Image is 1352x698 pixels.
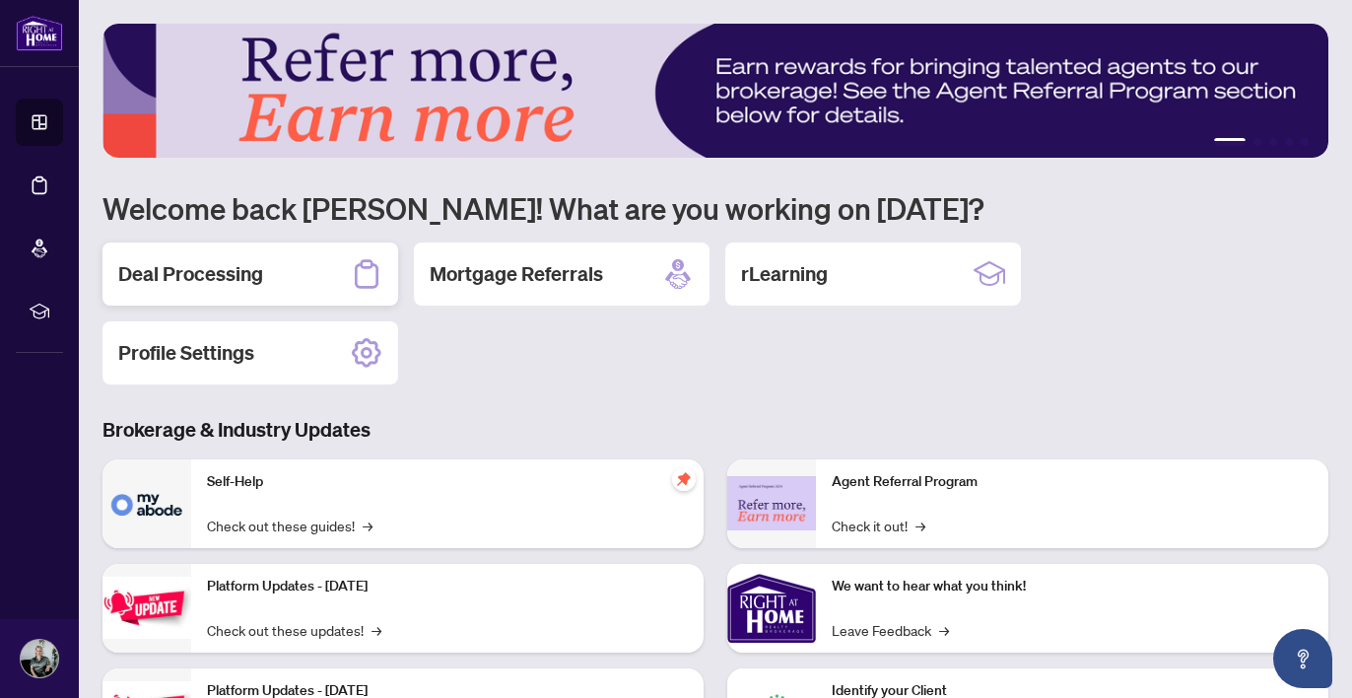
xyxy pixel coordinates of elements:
a: Leave Feedback→ [832,619,949,641]
button: 4 [1285,138,1293,146]
img: Self-Help [102,459,191,548]
h2: Deal Processing [118,260,263,288]
p: Platform Updates - [DATE] [207,576,688,597]
p: We want to hear what you think! [832,576,1313,597]
h3: Brokerage & Industry Updates [102,416,1328,444]
span: → [939,619,949,641]
button: 2 [1253,138,1261,146]
img: Platform Updates - July 21, 2025 [102,577,191,639]
img: Profile Icon [21,640,58,677]
button: 3 [1269,138,1277,146]
button: 1 [1214,138,1246,146]
span: → [915,515,925,536]
span: → [372,619,381,641]
p: Self-Help [207,471,688,493]
h1: Welcome back [PERSON_NAME]! What are you working on [DATE]? [102,189,1328,227]
a: Check out these guides!→ [207,515,372,536]
h2: rLearning [741,260,828,288]
span: pushpin [672,467,696,491]
img: We want to hear what you think! [727,564,816,653]
img: Agent Referral Program [727,476,816,530]
img: Slide 0 [102,24,1328,158]
p: Agent Referral Program [832,471,1313,493]
span: → [363,515,372,536]
img: logo [16,15,63,51]
button: Open asap [1273,629,1332,688]
h2: Mortgage Referrals [430,260,603,288]
button: 5 [1301,138,1309,146]
h2: Profile Settings [118,339,254,367]
a: Check out these updates!→ [207,619,381,641]
a: Check it out!→ [832,515,925,536]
